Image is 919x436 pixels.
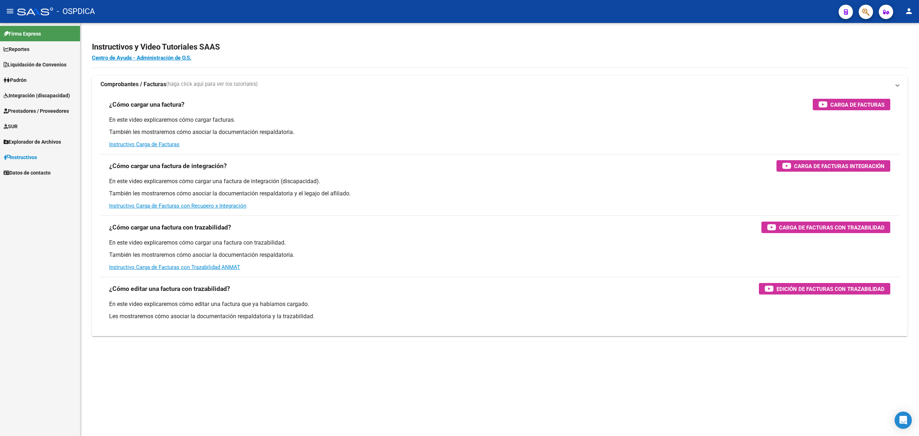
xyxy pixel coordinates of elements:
[830,100,885,109] span: Carga de Facturas
[109,203,246,209] a: Instructivo Carga de Facturas con Recupero x Integración
[92,76,908,93] mat-expansion-panel-header: Comprobantes / Facturas(haga click aquí para ver los tutoriales)
[109,116,890,124] p: En este video explicaremos cómo cargar facturas.
[794,162,885,171] span: Carga de Facturas Integración
[109,222,231,232] h3: ¿Cómo cargar una factura con trazabilidad?
[92,40,908,54] h2: Instructivos y Video Tutoriales SAAS
[4,45,29,53] span: Reportes
[109,128,890,136] p: También les mostraremos cómo asociar la documentación respaldatoria.
[57,4,95,19] span: - OSPDICA
[776,160,890,172] button: Carga de Facturas Integración
[109,312,890,320] p: Les mostraremos cómo asociar la documentación respaldatoria y la trazabilidad.
[109,251,890,259] p: También les mostraremos cómo asociar la documentación respaldatoria.
[109,141,179,148] a: Instructivo Carga de Facturas
[109,99,185,110] h3: ¿Cómo cargar una factura?
[109,264,240,270] a: Instructivo Carga de Facturas con Trazabilidad ANMAT
[92,55,191,61] a: Centro de Ayuda - Administración de O.S.
[109,161,227,171] h3: ¿Cómo cargar una factura de integración?
[813,99,890,110] button: Carga de Facturas
[905,7,913,15] mat-icon: person
[109,239,890,247] p: En este video explicaremos cómo cargar una factura con trazabilidad.
[776,284,885,293] span: Edición de Facturas con Trazabilidad
[4,61,66,69] span: Liquidación de Convenios
[92,93,908,336] div: Comprobantes / Facturas(haga click aquí para ver los tutoriales)
[101,80,166,88] strong: Comprobantes / Facturas
[4,169,51,177] span: Datos de contacto
[109,177,890,185] p: En este video explicaremos cómo cargar una factura de integración (discapacidad).
[4,30,41,38] span: Firma Express
[895,412,912,429] div: Open Intercom Messenger
[6,7,14,15] mat-icon: menu
[4,138,61,146] span: Explorador de Archivos
[761,222,890,233] button: Carga de Facturas con Trazabilidad
[779,223,885,232] span: Carga de Facturas con Trazabilidad
[109,284,230,294] h3: ¿Cómo editar una factura con trazabilidad?
[4,107,69,115] span: Prestadores / Proveedores
[4,122,18,130] span: SUR
[166,80,258,88] span: (haga click aquí para ver los tutoriales)
[4,76,27,84] span: Padrón
[109,190,890,198] p: También les mostraremos cómo asociar la documentación respaldatoria y el legajo del afiliado.
[4,153,37,161] span: Instructivos
[109,300,890,308] p: En este video explicaremos cómo editar una factura que ya habíamos cargado.
[759,283,890,294] button: Edición de Facturas con Trazabilidad
[4,92,70,99] span: Integración (discapacidad)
